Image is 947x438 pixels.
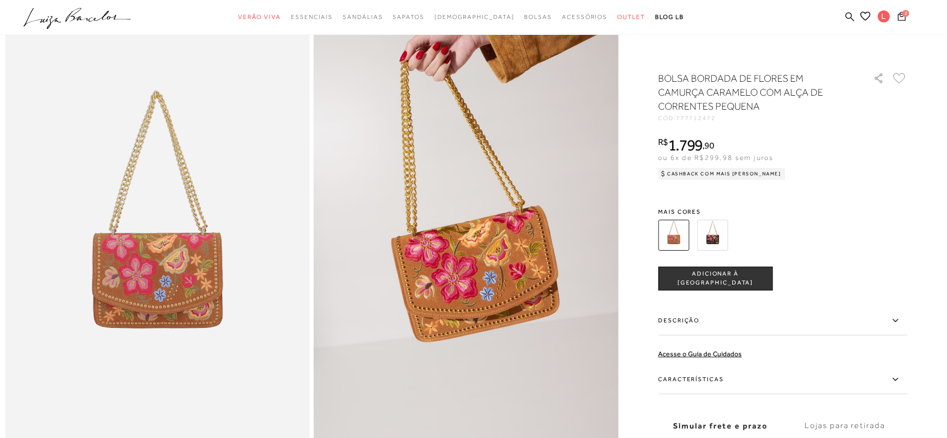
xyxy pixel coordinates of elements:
[658,209,907,215] span: Mais cores
[659,270,772,287] span: ADICIONAR À [GEOGRAPHIC_DATA]
[676,115,716,122] span: 777712472
[393,13,424,20] span: Sapatos
[617,8,645,26] a: categoryNavScreenReaderText
[655,8,684,26] a: BLOG LB
[343,8,383,26] a: categoryNavScreenReaderText
[658,220,689,251] img: BOLSA BORDADA DE FLORES EM CAMURÇA CARAMELO COM ALÇA DE CORRENTES PEQUENA
[697,220,728,251] img: BOLSA BORDADA DE FLORES EM CAMURÇA PRETA COM ALÇA DE CORRENTES PEQUENA
[562,13,607,20] span: Acessórios
[704,140,714,150] span: 90
[658,350,742,358] a: Acesse o Guia de Cuidados
[902,10,909,17] span: 2
[658,138,668,146] i: R$
[878,10,890,22] span: L
[658,365,907,394] label: Características
[393,8,424,26] a: categoryNavScreenReaderText
[668,136,703,154] span: 1.799
[524,13,552,20] span: Bolsas
[524,8,552,26] a: categoryNavScreenReaderText
[617,13,645,20] span: Outlet
[658,168,785,180] div: Cashback com Mais [PERSON_NAME]
[291,8,333,26] a: categoryNavScreenReaderText
[434,13,515,20] span: [DEMOGRAPHIC_DATA]
[658,71,845,113] h1: BOLSA BORDADA DE FLORES EM CAMURÇA CARAMELO COM ALÇA DE CORRENTES PEQUENA
[434,8,515,26] a: noSubCategoriesText
[238,13,281,20] span: Verão Viva
[291,13,333,20] span: Essenciais
[895,11,909,24] button: 2
[702,141,714,150] i: ,
[873,10,895,25] button: L
[562,8,607,26] a: categoryNavScreenReaderText
[658,115,857,121] div: CÓD:
[658,306,907,335] label: Descrição
[343,13,383,20] span: Sandálias
[238,8,281,26] a: categoryNavScreenReaderText
[658,153,773,161] span: ou 6x de R$299,98 sem juros
[655,13,684,20] span: BLOG LB
[658,267,773,291] button: ADICIONAR À [GEOGRAPHIC_DATA]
